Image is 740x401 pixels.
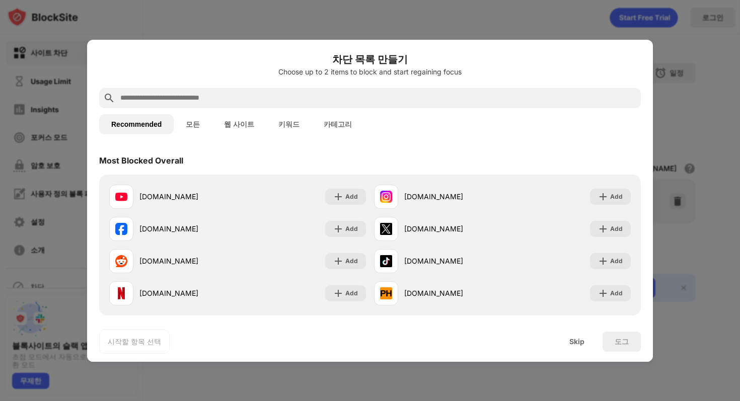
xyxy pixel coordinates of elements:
[108,337,161,347] div: 시작할 항목 선택
[610,224,623,234] div: Add
[404,191,502,202] div: [DOMAIN_NAME]
[174,114,212,134] button: 모든
[99,114,174,134] button: Recommended
[345,256,358,266] div: Add
[569,338,584,346] div: Skip
[345,224,358,234] div: Add
[404,223,502,234] div: [DOMAIN_NAME]
[615,338,629,346] div: 도그
[99,155,183,166] div: Most Blocked Overall
[380,223,392,235] img: favicons
[99,52,641,67] h6: 차단 목록 만들기
[610,256,623,266] div: Add
[103,92,115,104] img: search.svg
[139,256,238,266] div: [DOMAIN_NAME]
[99,68,641,76] div: Choose up to 2 items to block and start regaining focus
[115,191,127,203] img: favicons
[380,255,392,267] img: favicons
[380,191,392,203] img: favicons
[345,192,358,202] div: Add
[115,223,127,235] img: favicons
[610,288,623,298] div: Add
[345,288,358,298] div: Add
[404,256,502,266] div: [DOMAIN_NAME]
[610,192,623,202] div: Add
[212,114,266,134] button: 웹 사이트
[139,191,238,202] div: [DOMAIN_NAME]
[312,114,364,134] button: 카테고리
[380,287,392,299] img: favicons
[139,288,238,298] div: [DOMAIN_NAME]
[266,114,312,134] button: 키워드
[115,255,127,267] img: favicons
[139,223,238,234] div: [DOMAIN_NAME]
[115,287,127,299] img: favicons
[404,288,502,298] div: [DOMAIN_NAME]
